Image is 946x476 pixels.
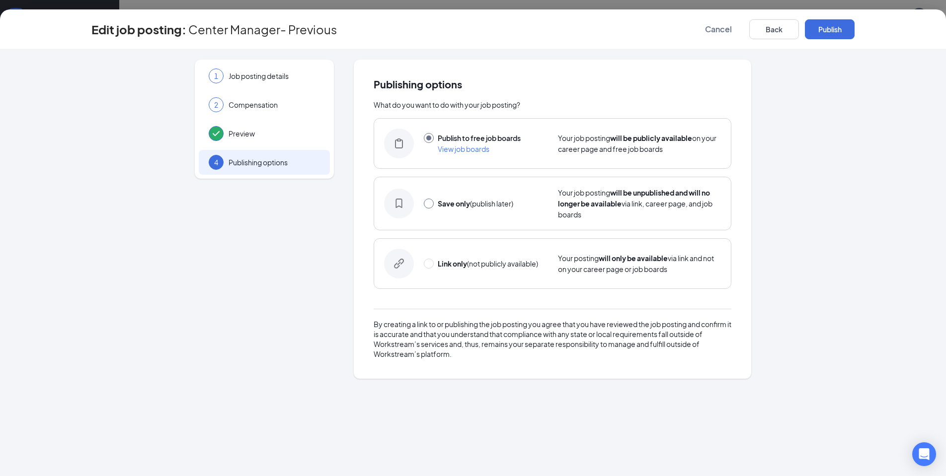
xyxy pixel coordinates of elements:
span: Publishing options [374,79,731,89]
strong: Link only [438,259,467,268]
strong: will only be available [599,254,668,263]
span: View job boards [438,144,489,153]
strong: will be publicly available [610,134,692,142]
span: 4 [214,157,218,167]
button: Back [749,19,799,39]
svg: SaveOnlyIcon [394,199,404,208]
span: Center Manager- Previous [188,24,337,34]
strong: Save only [438,199,470,208]
span: Your job posting on your career page and free job boards [558,134,716,153]
span: (publish later) [438,199,513,208]
svg: Checkmark [210,128,222,139]
span: Cancel [705,24,732,34]
button: Cancel [694,19,743,39]
span: Job posting details [229,71,320,81]
span: Compensation [229,100,320,110]
span: Publishing options [229,157,320,167]
button: Publish [805,19,855,39]
span: Preview [229,129,320,138]
span: (not publicly available) [438,259,538,268]
span: 2 [214,100,218,110]
span: Your job posting via link, career page, and job boards [558,188,712,219]
span: Publish to free job boards [438,134,521,142]
svg: BoardIcon [394,138,404,148]
strong: will be unpublished and will no longer be available [558,188,710,208]
div: By creating a link to or publishing the job posting you agree that you have reviewed the job post... [374,319,731,359]
div: Open Intercom Messenger [912,442,936,466]
span: What do you want to do with your job posting? [374,100,520,109]
svg: LinkOnlyIcon [394,259,404,269]
span: 1 [214,71,218,81]
span: Your posting via link and not on your career page or job boards [558,254,714,273]
h3: Edit job posting: [91,21,186,38]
